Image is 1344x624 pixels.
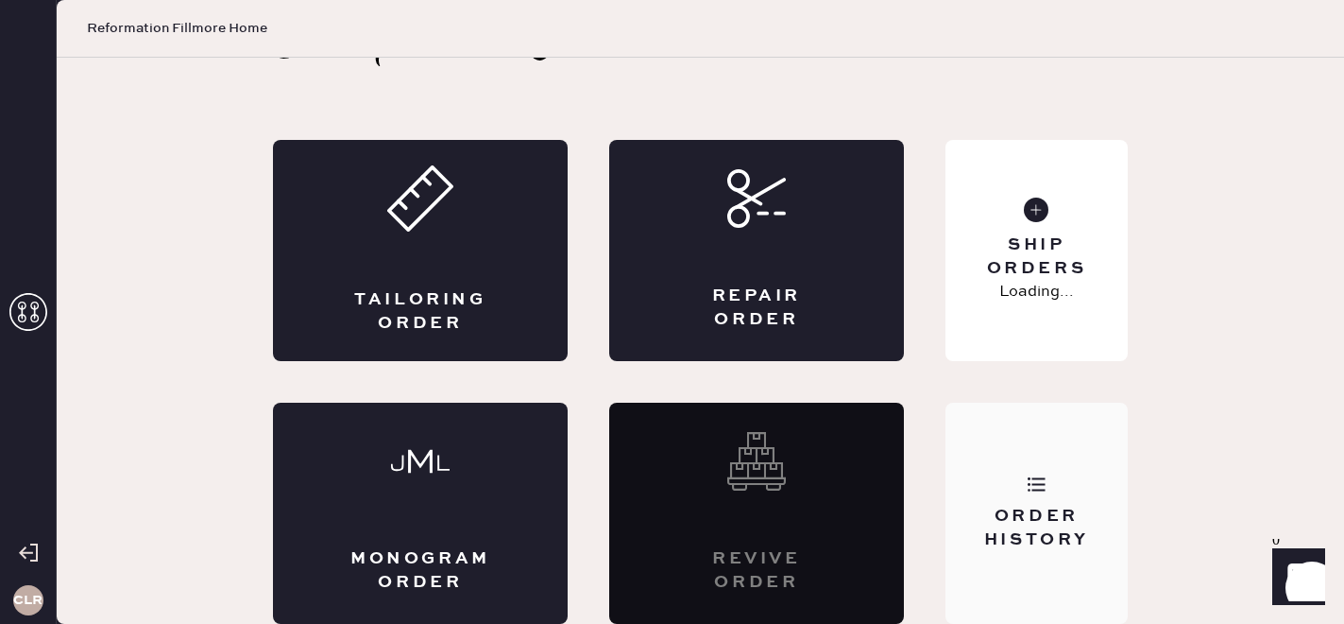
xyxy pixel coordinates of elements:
[1254,539,1335,620] iframe: Front Chat
[609,403,904,624] div: Interested? Contact us at care@hemster.co
[999,281,1074,303] p: Loading...
[685,285,828,332] div: Repair Order
[349,288,492,336] div: Tailoring Order
[349,547,492,595] div: Monogram Order
[685,547,828,595] div: Revive order
[961,505,1113,552] div: Order History
[87,19,267,38] span: Reformation Fillmore Home
[13,594,43,607] h3: CLR
[961,234,1113,281] div: Ship Orders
